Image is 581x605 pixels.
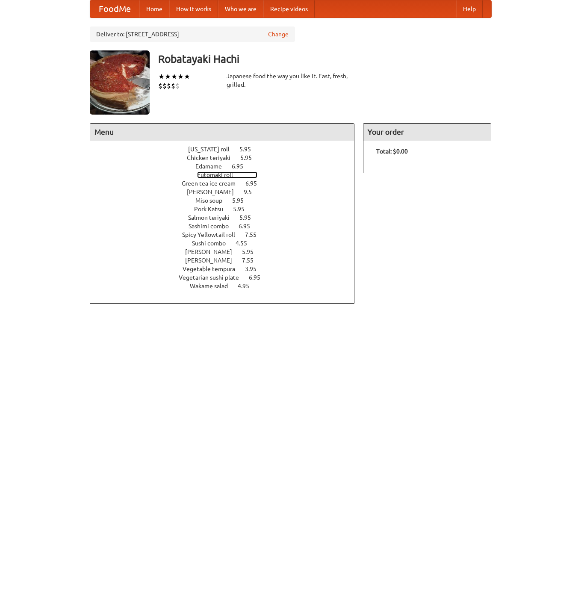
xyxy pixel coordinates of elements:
li: ★ [184,72,190,81]
li: $ [162,81,167,91]
span: 3.95 [245,266,265,272]
span: Green tea ice cream [182,180,244,187]
span: 4.95 [238,283,258,289]
a: Recipe videos [263,0,315,18]
h4: Your order [363,124,491,141]
a: [US_STATE] roll 5.95 [188,146,267,153]
span: 5.95 [239,146,260,153]
span: 5.95 [232,197,252,204]
li: ★ [171,72,177,81]
span: 6.95 [249,274,269,281]
span: [PERSON_NAME] [185,257,241,264]
a: Vegetarian sushi plate 6.95 [179,274,276,281]
li: $ [175,81,180,91]
span: 5.95 [239,214,260,221]
span: 9.5 [244,189,260,195]
a: [PERSON_NAME] 9.5 [187,189,268,195]
span: Sashimi combo [189,223,237,230]
span: Chicken teriyaki [187,154,239,161]
span: Spicy Yellowtail roll [182,231,244,238]
li: $ [167,81,171,91]
li: $ [158,81,162,91]
li: ★ [158,72,165,81]
span: 6.95 [239,223,259,230]
li: ★ [177,72,184,81]
span: Vegetarian sushi plate [179,274,248,281]
h4: Menu [90,124,354,141]
a: Change [268,30,289,38]
a: Sushi combo 4.55 [192,240,263,247]
span: 6.95 [232,163,252,170]
div: Deliver to: [STREET_ADDRESS] [90,27,295,42]
span: Futomaki roll [197,171,242,178]
h3: Robatayaki Hachi [158,50,492,68]
li: $ [171,81,175,91]
span: [US_STATE] roll [188,146,238,153]
a: FoodMe [90,0,139,18]
a: Salmon teriyaki 5.95 [188,214,267,221]
a: Help [456,0,483,18]
a: How it works [169,0,218,18]
a: Edamame 6.95 [195,163,259,170]
span: Wakame salad [190,283,236,289]
span: [PERSON_NAME] [187,189,242,195]
a: Vegetable tempura 3.95 [183,266,272,272]
b: Total: $0.00 [376,148,408,155]
div: Japanese food the way you like it. Fast, fresh, grilled. [227,72,355,89]
li: ★ [165,72,171,81]
a: [PERSON_NAME] 5.95 [185,248,269,255]
span: Pork Katsu [194,206,232,212]
span: Edamame [195,163,230,170]
span: [PERSON_NAME] [185,248,241,255]
a: Futomaki roll [197,171,257,178]
a: Pork Katsu 5.95 [194,206,260,212]
a: [PERSON_NAME] 7.55 [185,257,269,264]
img: angular.jpg [90,50,150,115]
span: 6.95 [245,180,265,187]
span: 7.55 [242,257,262,264]
span: 5.95 [240,154,260,161]
a: Who we are [218,0,263,18]
a: Sashimi combo 6.95 [189,223,266,230]
a: Green tea ice cream 6.95 [182,180,273,187]
span: Salmon teriyaki [188,214,238,221]
span: 7.55 [245,231,265,238]
a: Spicy Yellowtail roll 7.55 [182,231,272,238]
span: Sushi combo [192,240,234,247]
span: Vegetable tempura [183,266,244,272]
span: 4.55 [236,240,256,247]
span: Miso soup [195,197,231,204]
a: Home [139,0,169,18]
span: 5.95 [233,206,253,212]
a: Chicken teriyaki 5.95 [187,154,268,161]
span: 5.95 [242,248,262,255]
a: Wakame salad 4.95 [190,283,265,289]
a: Miso soup 5.95 [195,197,260,204]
